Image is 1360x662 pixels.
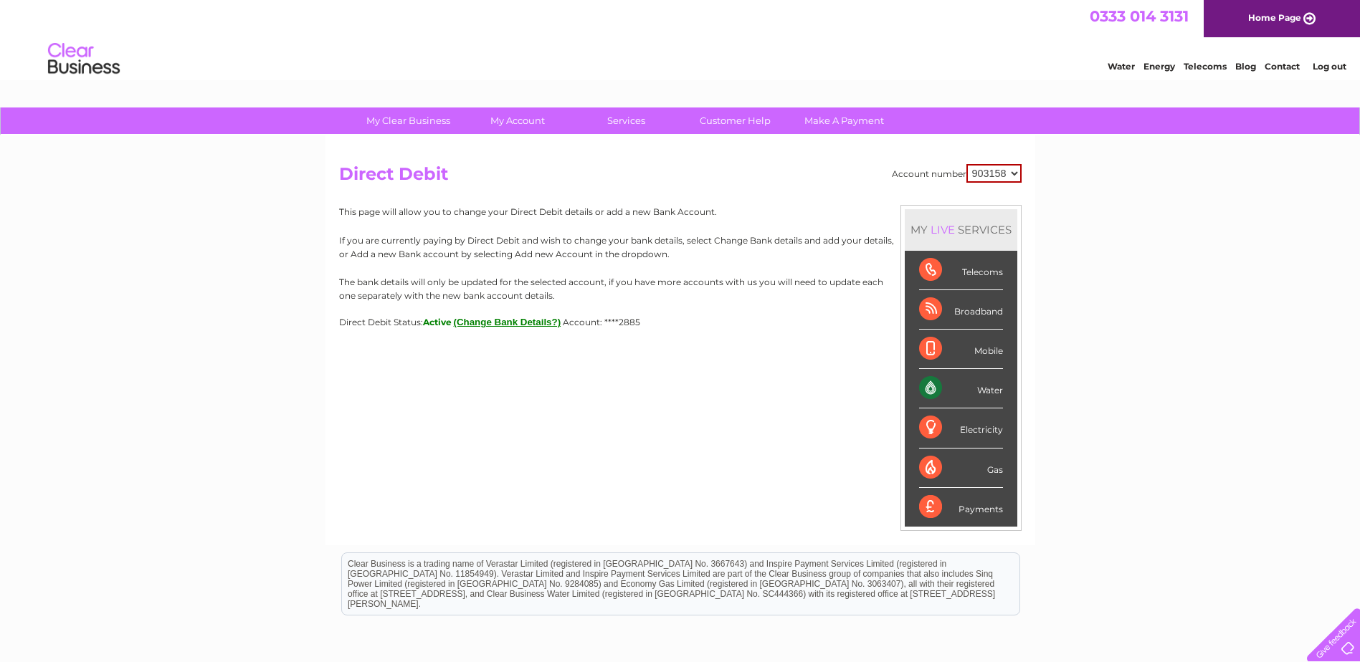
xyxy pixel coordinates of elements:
[919,330,1003,369] div: Mobile
[919,488,1003,527] div: Payments
[919,251,1003,290] div: Telecoms
[454,317,561,327] button: (Change Bank Details?)
[339,234,1022,261] p: If you are currently paying by Direct Debit and wish to change your bank details, select Change B...
[676,107,794,134] a: Customer Help
[928,223,958,236] div: LIVE
[919,290,1003,330] div: Broadband
[892,164,1022,183] div: Account number
[1090,7,1189,25] a: 0333 014 3131
[567,107,685,134] a: Services
[919,448,1003,488] div: Gas
[785,107,903,134] a: Make A Payment
[339,164,1022,191] h2: Direct Debit
[342,8,1019,69] div: Clear Business is a trading name of Verastar Limited (registered in [GEOGRAPHIC_DATA] No. 3667643...
[458,107,576,134] a: My Account
[47,37,120,81] img: logo.png
[339,275,1022,302] p: The bank details will only be updated for the selected account, if you have more accounts with us...
[1235,61,1256,72] a: Blog
[919,408,1003,448] div: Electricity
[423,317,452,327] span: Active
[349,107,467,134] a: My Clear Business
[905,209,1017,250] div: MY SERVICES
[1313,61,1346,72] a: Log out
[339,317,1022,327] div: Direct Debit Status:
[1184,61,1227,72] a: Telecoms
[1143,61,1175,72] a: Energy
[339,205,1022,219] p: This page will allow you to change your Direct Debit details or add a new Bank Account.
[919,369,1003,408] div: Water
[1265,61,1300,72] a: Contact
[1108,61,1135,72] a: Water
